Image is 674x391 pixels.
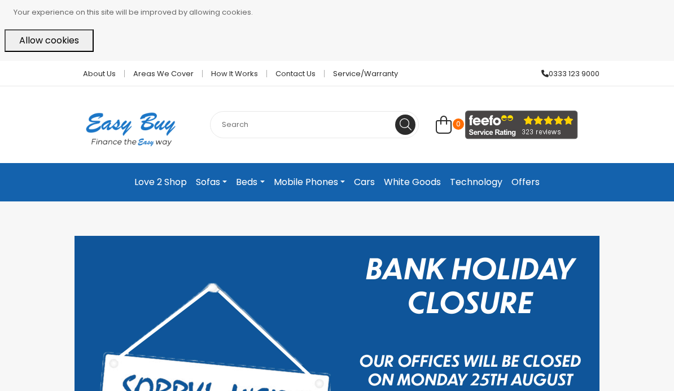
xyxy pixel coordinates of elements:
[325,70,398,77] a: Service/Warranty
[445,172,507,192] a: Technology
[5,29,94,52] button: Allow cookies
[453,118,464,130] span: 0
[14,5,669,20] p: Your experience on this site will be improved by allowing cookies.
[191,172,231,192] a: Sofas
[75,70,125,77] a: About Us
[436,122,452,135] a: 0
[465,111,578,139] img: feefo_logo
[269,172,349,192] a: Mobile Phones
[130,172,191,192] a: Love 2 Shop
[349,172,379,192] a: Cars
[125,70,203,77] a: Areas we cover
[379,172,445,192] a: White Goods
[231,172,269,192] a: Beds
[267,70,325,77] a: Contact Us
[203,70,267,77] a: How it works
[507,172,544,192] a: Offers
[75,98,187,161] img: Easy Buy
[533,70,599,77] a: 0333 123 9000
[210,111,419,138] input: Search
